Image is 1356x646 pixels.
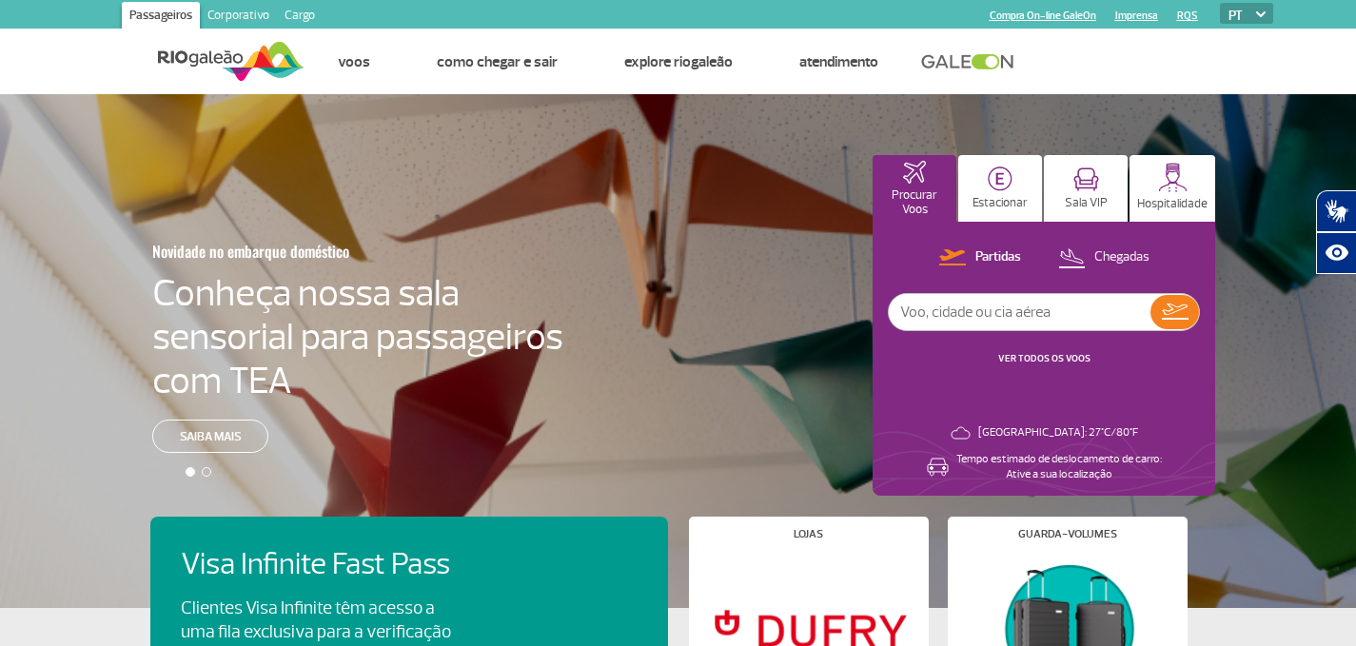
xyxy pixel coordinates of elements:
a: Cargo [277,2,323,32]
p: Chegadas [1094,248,1150,266]
button: Abrir recursos assistivos. [1316,232,1356,274]
button: Procurar Voos [873,155,956,222]
a: VER TODOS OS VOOS [998,352,1091,364]
a: Compra On-line GaleOn [990,10,1096,22]
a: Corporativo [200,2,277,32]
button: Estacionar [958,155,1042,222]
a: Explore RIOgaleão [624,52,733,71]
h4: Visa Infinite Fast Pass [181,547,483,582]
button: Chegadas [1052,245,1155,270]
button: Partidas [933,245,1027,270]
button: Sala VIP [1044,155,1128,222]
div: Plugin de acessibilidade da Hand Talk. [1316,190,1356,274]
a: Atendimento [799,52,878,71]
img: carParkingHome.svg [988,166,1012,191]
img: vipRoom.svg [1073,167,1099,191]
p: Partidas [975,248,1021,266]
button: VER TODOS OS VOOS [992,351,1096,366]
a: Voos [338,52,370,71]
p: Sala VIP [1065,196,1108,210]
button: Hospitalidade [1130,155,1215,222]
h4: Conheça nossa sala sensorial para passageiros com TEA [152,271,563,402]
h3: Novidade no embarque doméstico [152,231,470,271]
h4: Guarda-volumes [1018,529,1117,539]
a: RQS [1177,10,1198,22]
button: Abrir tradutor de língua de sinais. [1316,190,1356,232]
p: Tempo estimado de deslocamento de carro: Ative a sua localização [956,452,1162,482]
p: Hospitalidade [1137,197,1208,211]
a: Saiba mais [152,420,268,453]
h4: Lojas [794,529,823,539]
p: Estacionar [973,196,1028,210]
p: Procurar Voos [882,188,947,217]
img: airplaneHomeActive.svg [903,161,926,184]
img: hospitality.svg [1158,163,1188,192]
a: Imprensa [1115,10,1158,22]
a: Como chegar e sair [437,52,558,71]
p: [GEOGRAPHIC_DATA]: 27°C/80°F [978,425,1138,440]
input: Voo, cidade ou cia aérea [889,294,1150,330]
a: Passageiros [122,2,200,32]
